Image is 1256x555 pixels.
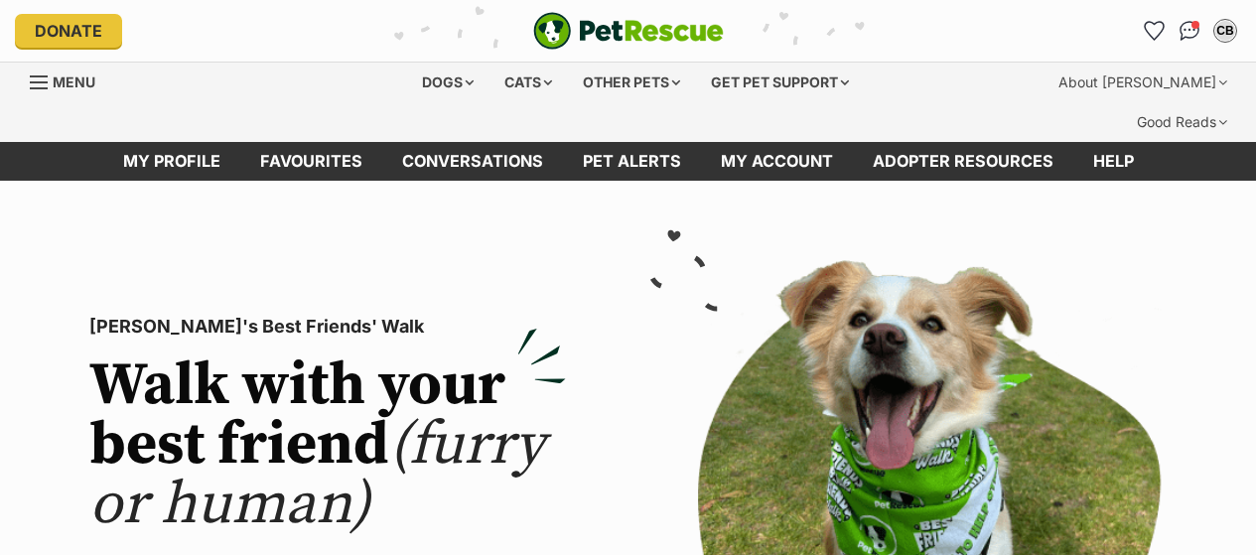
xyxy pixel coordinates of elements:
[533,12,724,50] img: logo-e224e6f780fb5917bec1dbf3a21bbac754714ae5b6737aabdf751b685950b380.svg
[1215,21,1235,41] div: CB
[697,63,863,102] div: Get pet support
[1123,102,1241,142] div: Good Reads
[382,142,563,181] a: conversations
[853,142,1073,181] a: Adopter resources
[1045,63,1241,102] div: About [PERSON_NAME]
[408,63,488,102] div: Dogs
[15,14,122,48] a: Donate
[89,356,566,535] h2: Walk with your best friend
[1138,15,1170,47] a: Favourites
[1174,15,1205,47] a: Conversations
[533,12,724,50] a: PetRescue
[1073,142,1154,181] a: Help
[1138,15,1241,47] ul: Account quick links
[1209,15,1241,47] button: My account
[89,408,545,542] span: (furry or human)
[103,142,240,181] a: My profile
[89,313,566,341] p: [PERSON_NAME]'s Best Friends' Walk
[569,63,694,102] div: Other pets
[240,142,382,181] a: Favourites
[1180,21,1200,41] img: chat-41dd97257d64d25036548639549fe6c8038ab92f7586957e7f3b1b290dea8141.svg
[53,73,95,90] span: Menu
[490,63,566,102] div: Cats
[563,142,701,181] a: Pet alerts
[701,142,853,181] a: My account
[30,63,109,98] a: Menu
